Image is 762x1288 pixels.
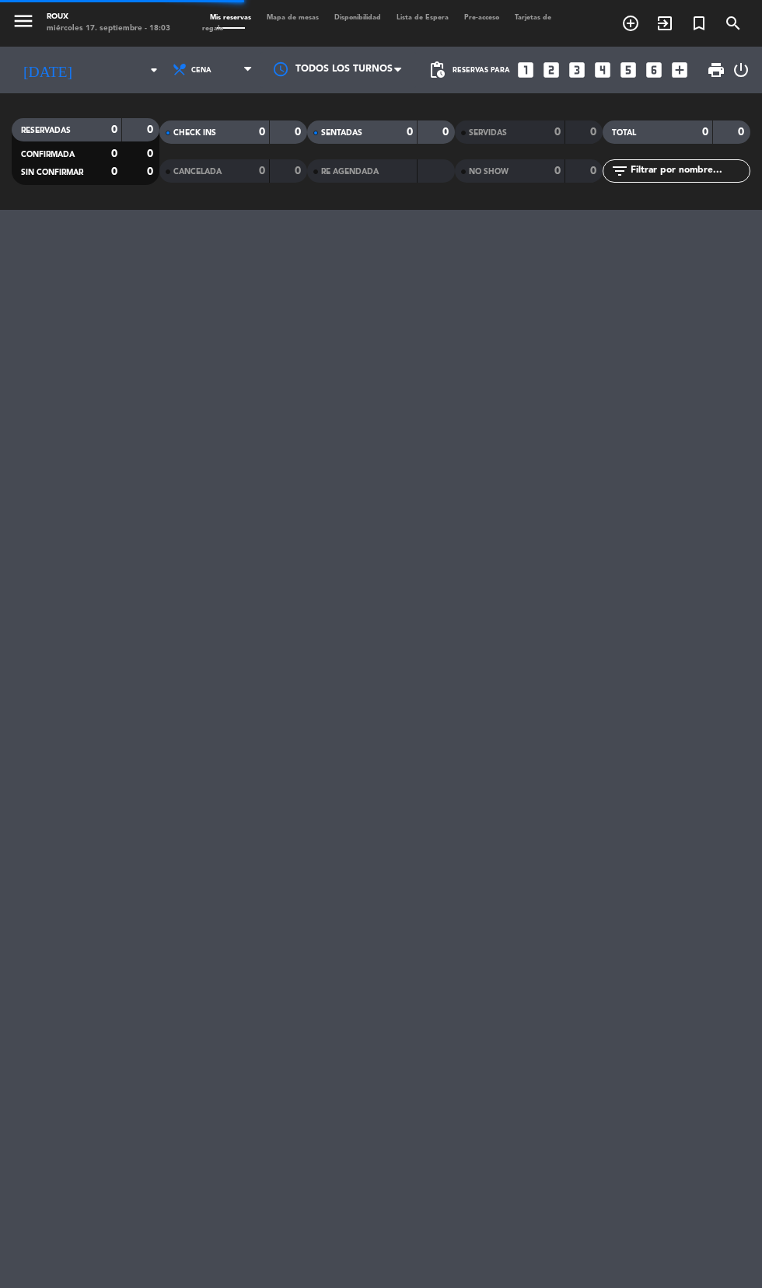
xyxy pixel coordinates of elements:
[259,127,265,138] strong: 0
[191,66,211,75] span: Cena
[469,168,509,176] span: NO SHOW
[554,127,561,138] strong: 0
[47,12,170,23] div: Roux
[12,9,35,33] i: menu
[173,129,216,137] span: CHECK INS
[295,166,304,176] strong: 0
[21,169,83,176] span: SIN CONFIRMAR
[321,168,379,176] span: RE AGENDADA
[690,14,708,33] i: turned_in_not
[12,9,35,37] button: menu
[145,61,163,79] i: arrow_drop_down
[259,14,327,21] span: Mapa de mesas
[707,61,725,79] span: print
[610,162,629,180] i: filter_list
[47,23,170,35] div: miércoles 17. septiembre - 18:03
[590,166,599,176] strong: 0
[612,129,636,137] span: TOTAL
[669,60,690,80] i: add_box
[202,14,259,21] span: Mis reservas
[407,127,413,138] strong: 0
[321,129,362,137] span: SENTADAS
[724,14,743,33] i: search
[567,60,587,80] i: looks_3
[732,47,750,93] div: LOG OUT
[554,166,561,176] strong: 0
[111,148,117,159] strong: 0
[732,61,750,79] i: power_settings_new
[655,14,674,33] i: exit_to_app
[590,127,599,138] strong: 0
[428,61,446,79] span: pending_actions
[592,60,613,80] i: looks_4
[173,168,222,176] span: CANCELADA
[111,124,117,135] strong: 0
[442,127,452,138] strong: 0
[111,166,117,177] strong: 0
[295,127,304,138] strong: 0
[389,14,456,21] span: Lista de Espera
[12,54,83,86] i: [DATE]
[702,127,708,138] strong: 0
[541,60,561,80] i: looks_two
[147,148,156,159] strong: 0
[147,124,156,135] strong: 0
[453,66,510,75] span: Reservas para
[629,162,750,180] input: Filtrar por nombre...
[456,14,507,21] span: Pre-acceso
[618,60,638,80] i: looks_5
[644,60,664,80] i: looks_6
[469,129,507,137] span: SERVIDAS
[147,166,156,177] strong: 0
[516,60,536,80] i: looks_one
[327,14,389,21] span: Disponibilidad
[21,127,71,134] span: RESERVADAS
[621,14,640,33] i: add_circle_outline
[21,151,75,159] span: CONFIRMADA
[259,166,265,176] strong: 0
[738,127,747,138] strong: 0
